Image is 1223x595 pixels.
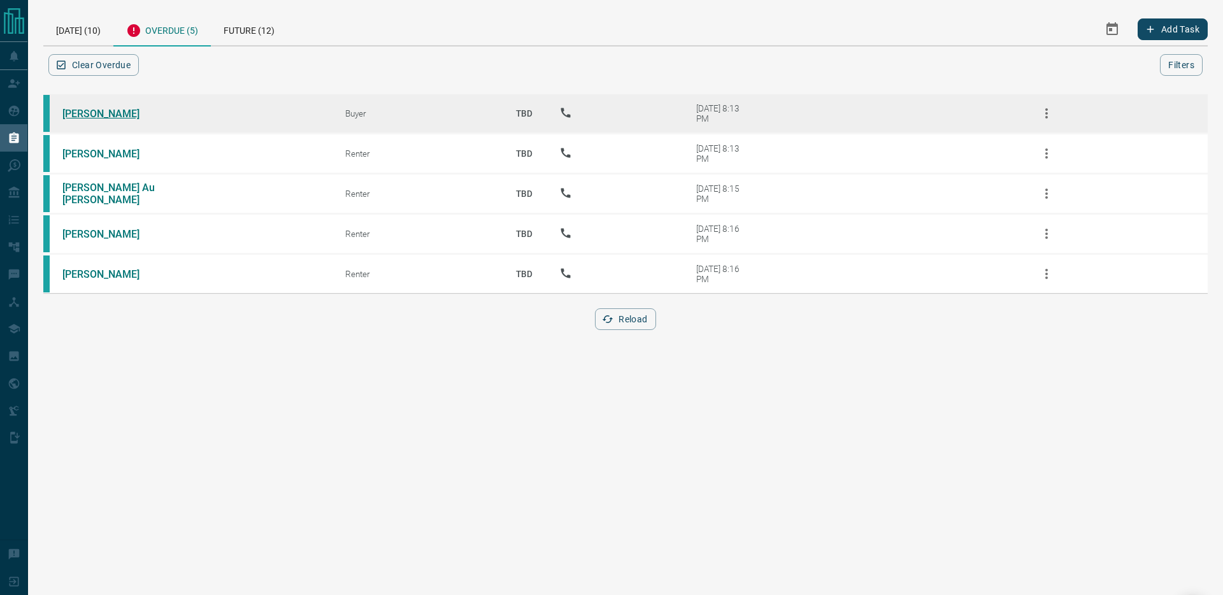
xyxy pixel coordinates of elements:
button: Add Task [1138,18,1208,40]
div: [DATE] 8:13 PM [696,103,750,124]
div: Renter [345,189,489,199]
a: [PERSON_NAME] [62,108,158,120]
a: [PERSON_NAME] [62,228,158,240]
div: condos.ca [43,215,50,252]
p: TBD [508,176,540,211]
p: TBD [508,217,540,251]
div: [DATE] 8:15 PM [696,183,750,204]
div: Buyer [345,108,489,118]
button: Select Date Range [1097,14,1127,45]
div: [DATE] 8:16 PM [696,264,750,284]
button: Filters [1160,54,1203,76]
div: condos.ca [43,175,50,212]
a: [PERSON_NAME] [62,268,158,280]
p: TBD [508,136,540,171]
button: Reload [595,308,655,330]
div: Renter [345,148,489,159]
div: Renter [345,229,489,239]
div: [DATE] (10) [43,13,113,45]
div: [DATE] 8:16 PM [696,224,750,244]
div: Overdue (5) [113,13,211,47]
div: condos.ca [43,135,50,172]
p: TBD [508,96,540,131]
div: Renter [345,269,489,279]
a: [PERSON_NAME] [62,148,158,160]
button: Clear Overdue [48,54,139,76]
a: [PERSON_NAME] Au [PERSON_NAME] [62,182,158,206]
div: condos.ca [43,95,50,132]
div: condos.ca [43,255,50,292]
div: Future (12) [211,13,287,45]
p: TBD [508,257,540,291]
div: [DATE] 8:13 PM [696,143,750,164]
